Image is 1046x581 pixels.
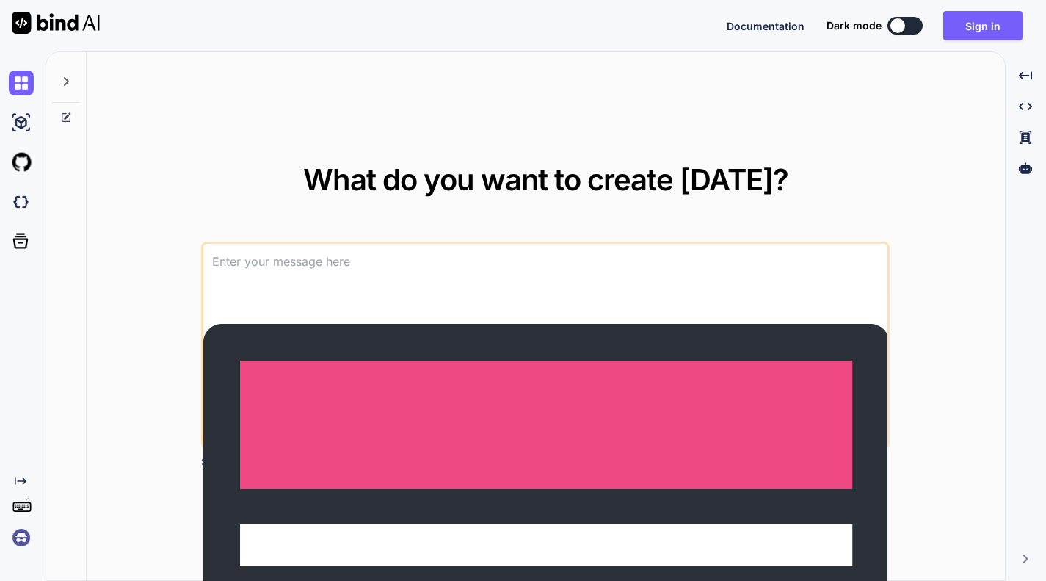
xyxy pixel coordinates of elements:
button: Sign in [943,11,1023,40]
img: Bind AI [12,12,100,34]
img: darkCloudIdeIcon [9,190,34,214]
img: signin [9,525,34,550]
img: ai-studio [9,110,34,135]
img: chat [9,71,34,95]
span: What do you want to create [DATE]? [303,162,788,198]
span: Dark mode [827,18,882,33]
img: githubLight [9,150,34,175]
button: Documentation [727,18,805,34]
span: Documentation [727,20,805,32]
